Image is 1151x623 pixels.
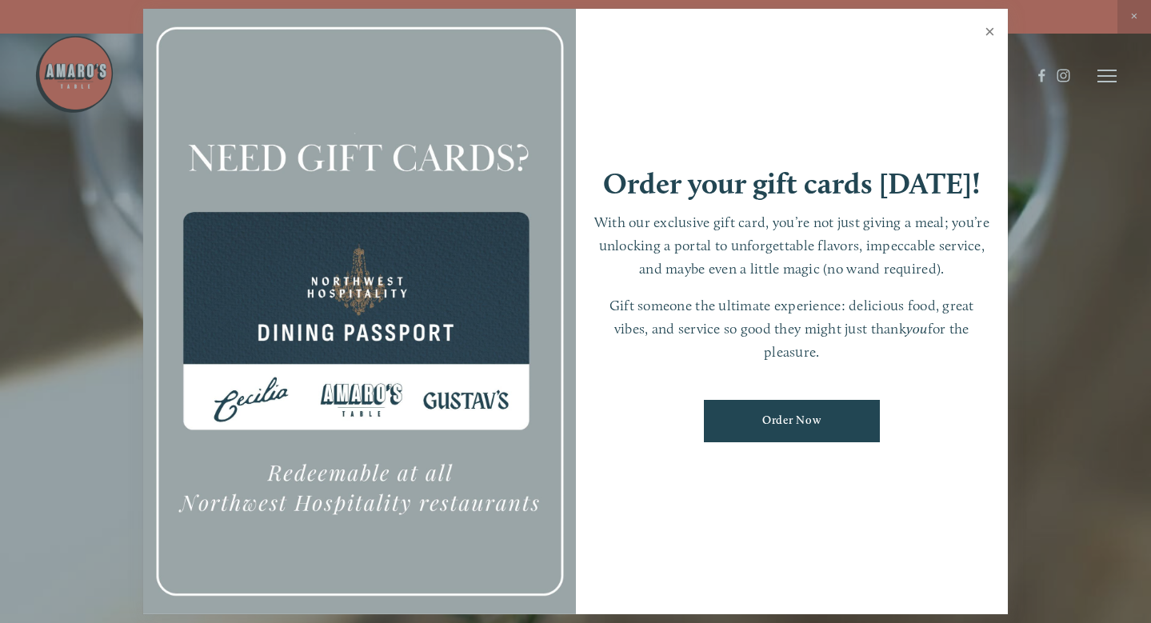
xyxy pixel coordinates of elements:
[906,320,928,337] em: you
[592,294,993,363] p: Gift someone the ultimate experience: delicious food, great vibes, and service so good they might...
[592,211,993,280] p: With our exclusive gift card, you’re not just giving a meal; you’re unlocking a portal to unforge...
[603,169,981,198] h1: Order your gift cards [DATE]!
[704,400,880,442] a: Order Now
[974,11,1005,56] a: Close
